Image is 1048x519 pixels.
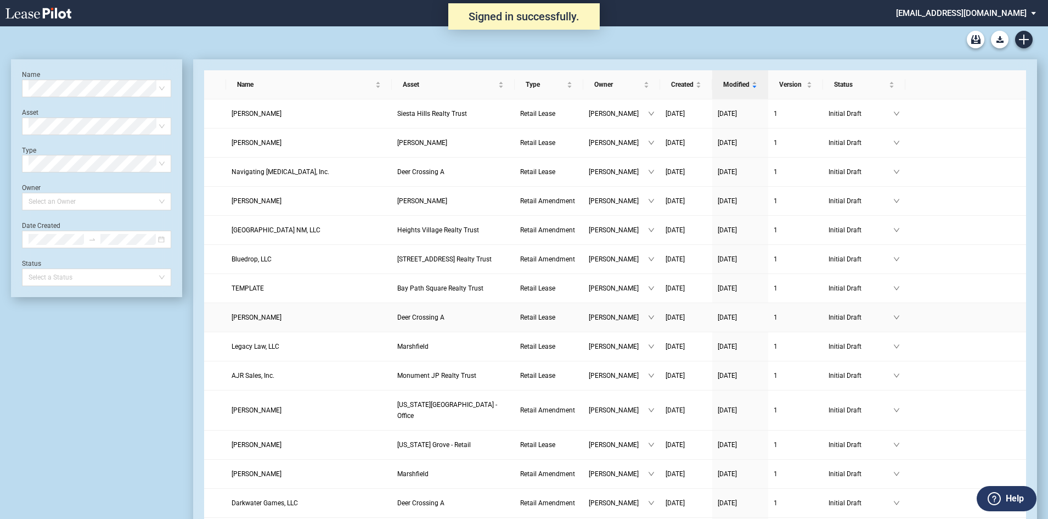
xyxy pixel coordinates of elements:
span: Initial Draft [829,405,893,416]
md-menu: Download Blank Form List [988,31,1012,48]
span: [DATE] [718,110,737,118]
span: [DATE] [666,226,685,234]
span: [DATE] [666,343,685,350]
span: Asset [403,79,496,90]
a: 1 [774,225,818,236]
span: [PERSON_NAME] [589,341,648,352]
span: down [648,442,655,448]
span: [PERSON_NAME] [589,225,648,236]
span: Deer Crossing A [397,168,444,176]
span: Retail Lease [520,168,555,176]
a: Deer Crossing A [397,498,509,509]
span: down [893,442,900,448]
a: [GEOGRAPHIC_DATA] NM, LLC [232,225,387,236]
label: Name [22,71,40,79]
a: [DATE] [718,498,763,509]
a: Darkwater Games, LLC [232,498,387,509]
span: [PERSON_NAME] [589,196,648,207]
a: [PERSON_NAME] [397,137,509,148]
th: Owner [583,70,660,99]
span: Navigating ADHD, Inc. [232,168,329,176]
a: [US_STATE] Grove - Retail [397,439,509,450]
label: Help [1006,492,1024,506]
span: Crystal Murphy [232,406,281,414]
a: [DATE] [718,283,763,294]
a: [DATE] [718,405,763,416]
span: down [893,500,900,506]
a: [DATE] [718,225,763,236]
span: 1 [774,255,777,263]
a: [DATE] [666,225,707,236]
span: Arthur F. Landry [232,470,281,478]
a: 1 [774,341,818,352]
a: 1 [774,498,818,509]
a: [DATE] [666,439,707,450]
a: Monument JP Realty Trust [397,370,509,381]
span: Darkwater Games, LLC [232,499,298,507]
span: Initial Draft [829,137,893,148]
span: 1 [774,499,777,507]
span: [DATE] [718,168,737,176]
span: Deer Crossing A [397,499,444,507]
span: Retail Lease [520,372,555,380]
span: down [893,343,900,350]
th: Asset [392,70,515,99]
a: 1 [774,283,818,294]
a: Retail Amendment [520,196,578,207]
a: Deer Crossing A [397,312,509,323]
a: 1 [774,439,818,450]
a: [DATE] [718,108,763,119]
span: Initial Draft [829,341,893,352]
label: Date Created [22,222,60,230]
span: Modified [723,79,750,90]
a: 1 [774,137,818,148]
span: [PERSON_NAME] [589,468,648,479]
a: [PERSON_NAME] [232,137,387,148]
span: Legacy Law, LLC [232,343,279,350]
span: 1 [774,406,777,414]
a: [PERSON_NAME] [232,468,387,479]
span: [PERSON_NAME] [589,498,648,509]
span: Willard [397,197,447,205]
span: Grassburger Heights NM, LLC [232,226,320,234]
span: [DATE] [718,197,737,205]
a: Retail Amendment [520,225,578,236]
a: Retail Amendment [520,254,578,265]
a: [PERSON_NAME] [232,405,387,416]
span: Arturo Alonso [232,110,281,118]
span: Status [834,79,887,90]
span: Washington Grove - Office [397,401,497,420]
span: Siesta Hills Realty Trust [397,110,467,118]
span: Type [526,79,565,90]
span: down [893,110,900,117]
a: 1 [774,405,818,416]
span: Owner [594,79,641,90]
span: [DATE] [666,499,685,507]
span: Washington Grove - Retail [397,441,471,449]
span: Retail Lease [520,139,555,147]
span: Initial Draft [829,225,893,236]
a: Retail Lease [520,137,578,148]
span: down [648,343,655,350]
span: [PERSON_NAME] [589,108,648,119]
span: down [893,169,900,175]
span: [DATE] [718,499,737,507]
a: Bay Path Square Realty Trust [397,283,509,294]
a: [DATE] [666,341,707,352]
span: down [648,500,655,506]
a: Legacy Law, LLC [232,341,387,352]
span: [DATE] [666,441,685,449]
a: Retail Lease [520,439,578,450]
span: [DATE] [718,470,737,478]
a: Retail Amendment [520,405,578,416]
a: [DATE] [718,166,763,177]
a: Retail Lease [520,370,578,381]
span: 1 [774,110,777,118]
span: to [88,236,96,243]
span: Retail Amendment [520,406,575,414]
a: Retail Amendment [520,498,578,509]
span: Initial Draft [829,439,893,450]
span: John Franzago [232,314,281,321]
a: [PERSON_NAME] [232,312,387,323]
a: 1 [774,254,818,265]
